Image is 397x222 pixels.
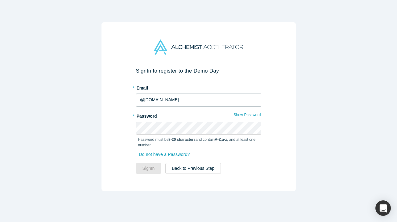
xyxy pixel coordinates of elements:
h2: Sign In to register to the Demo Day [136,68,261,74]
strong: 8-20 characters [168,137,196,142]
p: Password must be and contain , , and at least one number. [138,137,259,148]
label: Email [136,83,261,91]
img: Alchemist Accelerator Logo [154,40,243,55]
button: SignIn [136,163,161,174]
label: Password [136,111,261,119]
a: Do not have a Password? [138,149,196,160]
strong: a-z [222,137,227,142]
button: Back to Previous Step [165,163,221,174]
button: Show Password [233,111,261,119]
strong: A-Z [215,137,221,142]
